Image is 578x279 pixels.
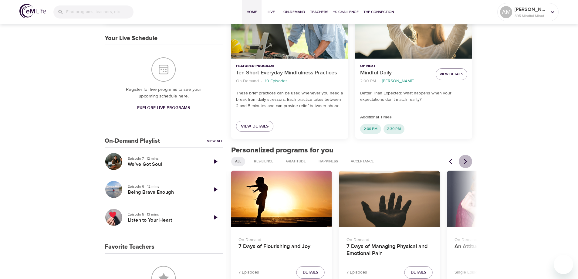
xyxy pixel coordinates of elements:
[66,5,134,19] input: Find programs, teachers, etc...
[128,161,203,168] h5: We've Got Soul
[554,255,573,274] iframe: Button to launch messaging window
[238,234,325,243] p: On-Demand
[128,212,203,217] p: Episode 5 · 13 mins
[360,69,431,77] p: Mindful Daily
[231,146,472,155] h2: Personalized programs for you
[232,159,245,164] span: All
[236,121,273,132] a: View Details
[360,78,376,84] p: 2:00 PM
[250,157,277,166] div: Resilience
[411,269,426,276] span: Details
[382,78,414,84] p: [PERSON_NAME]
[378,77,380,85] li: ·
[315,159,342,164] span: Happiness
[436,68,467,80] button: View Details
[238,243,325,258] h4: 7 Days of Flourishing and Joy
[384,124,404,134] div: 2:30 PM
[208,154,223,169] a: Play Episode
[360,77,431,85] nav: breadcrumb
[250,159,277,164] span: Resilience
[333,9,359,15] span: 1% Challenge
[238,269,259,276] p: 7 Episodes
[347,157,378,166] div: Acceptance
[315,157,342,166] div: Happiness
[128,217,203,223] h5: Listen to Your Heart
[231,157,245,166] div: All
[151,57,176,82] img: Your Live Schedule
[105,35,157,42] h3: Your Live Schedule
[236,78,259,84] p: On-Demand
[515,6,547,13] p: [PERSON_NAME]
[459,155,472,168] button: Next items
[360,114,467,121] p: Additional Times
[245,9,259,15] span: Home
[515,13,547,19] p: 895 Mindful Minutes
[105,138,160,145] h3: On-Demand Playlist
[105,152,123,171] button: We've Got Soul
[455,234,541,243] p: On-Demand
[404,266,433,279] button: Details
[261,77,262,85] li: ·
[445,155,459,168] button: Previous items
[346,243,433,258] h4: 7 Days of Managing Physical and Emotional Pain
[283,9,305,15] span: On-Demand
[360,90,467,103] p: Better Than Expected: What happens when your expectations don't match reality?
[360,63,431,69] p: Up Next
[282,159,309,164] span: Gratitude
[135,102,192,114] a: Explore Live Programs
[105,208,123,226] button: Listen to Your Heart
[105,180,123,199] button: Being Brave Enough
[137,104,190,112] span: Explore Live Programs
[236,90,343,109] p: These brief practices can be used whenever you need a break from daily stressors. Each practice t...
[207,138,223,144] a: View All
[455,269,482,276] p: Single Episode
[236,77,343,85] nav: breadcrumb
[128,156,203,161] p: Episode 7 · 12 mins
[128,189,203,196] h5: Being Brave Enough
[236,63,343,69] p: Featured Program
[360,126,381,131] span: 2:00 PM
[384,126,404,131] span: 2:30 PM
[241,123,269,130] span: View Details
[208,182,223,197] a: Play Episode
[346,269,367,276] p: 7 Episodes
[236,69,343,77] p: Ten Short Everyday Mindfulness Practices
[231,171,332,227] button: 7 Days of Flourishing and Joy
[440,71,463,77] span: View Details
[347,159,377,164] span: Acceptance
[310,9,328,15] span: Teachers
[296,266,325,279] button: Details
[360,124,381,134] div: 2:00 PM
[455,243,541,258] h4: An Attitude of Gratitude
[339,171,440,227] button: 7 Days of Managing Physical and Emotional Pain
[363,9,394,15] span: The Connection
[282,157,310,166] div: Gratitude
[105,243,154,250] h3: Favorite Teachers
[208,210,223,225] a: Play Episode
[346,234,433,243] p: On-Demand
[19,4,46,18] img: logo
[265,78,288,84] p: 10 Episodes
[128,184,203,189] p: Episode 6 · 12 mins
[264,9,279,15] span: Live
[500,6,512,18] div: AM
[447,171,548,227] button: An Attitude of Gratitude
[117,86,211,100] p: Register for live programs to see your upcoming schedule here.
[303,269,318,276] span: Details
